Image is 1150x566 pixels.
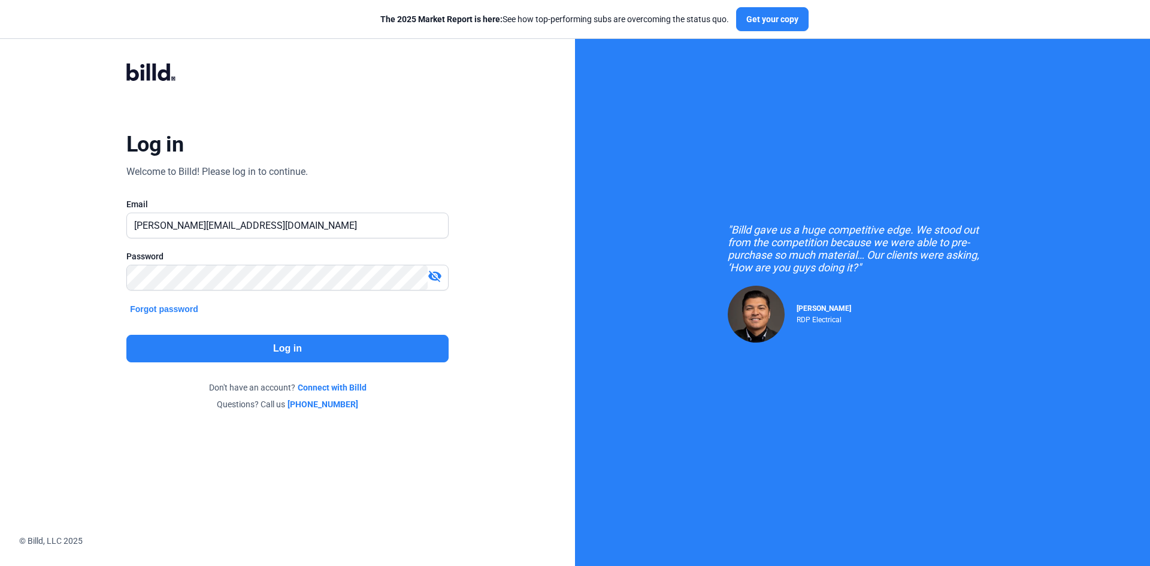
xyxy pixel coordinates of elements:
div: "Billd gave us a huge competitive edge. We stood out from the competition because we were able to... [728,223,997,274]
mat-icon: visibility_off [428,269,442,283]
div: Welcome to Billd! Please log in to continue. [126,165,308,179]
div: See how top-performing subs are overcoming the status quo. [380,13,729,25]
button: Forgot password [126,302,202,316]
a: [PHONE_NUMBER] [287,398,358,410]
button: Get your copy [736,7,809,31]
a: Connect with Billd [298,382,367,394]
button: Log in [126,335,449,362]
div: RDP Electrical [797,313,851,324]
img: Raul Pacheco [728,286,785,343]
div: Password [126,250,449,262]
span: The 2025 Market Report is here: [380,14,503,24]
div: Log in [126,131,183,158]
div: Don't have an account? [126,382,449,394]
div: Questions? Call us [126,398,449,410]
div: Email [126,198,449,210]
span: [PERSON_NAME] [797,304,851,313]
